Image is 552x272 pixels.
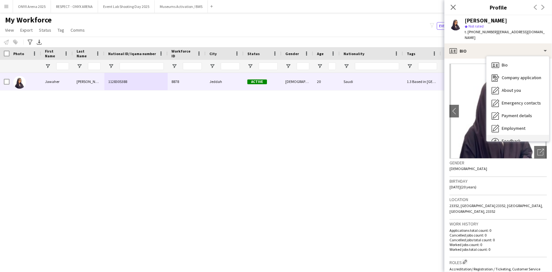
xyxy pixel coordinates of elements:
app-action-btn: Export XLSX [35,38,43,46]
span: Bio [502,62,508,68]
button: Open Filter Menu [108,63,114,69]
button: Open Filter Menu [77,63,82,69]
div: [DEMOGRAPHIC_DATA] [282,73,313,90]
span: Nationality [344,51,364,56]
div: Saudi [340,73,403,90]
button: Open Filter Menu [285,63,291,69]
img: Jawaher Alzahrani [13,76,26,89]
div: 20 [313,73,340,90]
app-action-btn: Advanced filters [26,38,34,46]
div: Jawaher [41,73,73,90]
span: 1128305388 [108,79,127,84]
span: My Workforce [5,15,52,25]
a: Export [18,26,35,34]
button: Open Filter Menu [209,63,215,69]
input: Nationality Filter Input [355,62,399,70]
span: Photo [13,51,24,56]
span: Status [39,27,51,33]
h3: Roles [450,259,547,265]
button: Open Filter Menu [344,63,349,69]
input: Workforce ID Filter Input [183,62,202,70]
button: Museums Activation / BWS [155,0,208,13]
span: Payment details [502,113,532,118]
span: Employment [502,125,525,131]
div: 8878 [168,73,206,90]
button: RESPECT - ONYX ARENA [51,0,98,13]
span: Feedback [502,138,521,144]
span: Tags [407,51,415,56]
button: Open Filter Menu [317,63,323,69]
div: About you [487,84,549,97]
input: Gender Filter Input [297,62,309,70]
button: Open Filter Menu [247,63,253,69]
img: Crew avatar or photo [450,64,547,159]
input: First Name Filter Input [56,62,69,70]
div: Bio [444,43,552,59]
h3: Profile [444,3,552,11]
span: Tag [58,27,64,33]
a: Status [36,26,54,34]
a: Tag [55,26,67,34]
h3: Gender [450,160,547,166]
div: [PERSON_NAME] [73,73,104,90]
span: Status [247,51,260,56]
button: Everyone8,534 [437,22,468,30]
span: Last Name [77,49,93,58]
div: Open photos pop-in [534,146,547,159]
span: [DATE] (20 years) [450,185,476,189]
div: Company application [487,72,549,84]
div: Jeddah [206,73,244,90]
button: Event Lab Shooting Day 2025 [98,0,155,13]
div: Employment [487,122,549,135]
span: City [209,51,217,56]
span: Export [20,27,33,33]
p: Applications total count: 0 [450,228,547,233]
span: About you [502,87,521,93]
h3: Location [450,197,547,202]
p: Worked jobs total count: 0 [450,247,547,252]
span: [DEMOGRAPHIC_DATA] [450,166,487,171]
input: Status Filter Input [259,62,278,70]
span: Comms [71,27,85,33]
div: Feedback [487,135,549,148]
input: Last Name Filter Input [88,62,101,70]
button: Open Filter Menu [407,63,412,69]
h3: Birthday [450,178,547,184]
input: Age Filter Input [328,62,336,70]
p: Worked jobs count: 0 [450,242,547,247]
a: View [3,26,16,34]
div: [PERSON_NAME] [465,18,507,23]
div: Bio [487,59,549,72]
span: Active [247,79,267,84]
button: Open Filter Menu [171,63,177,69]
input: Tags Filter Input [418,62,437,70]
div: 1.3 Based in [GEOGRAPHIC_DATA], 2.2 English Level = 2/3 Good, Presentable B [403,73,441,90]
span: Age [317,51,324,56]
span: Company application [502,75,541,80]
div: Emergency contacts [487,97,549,110]
input: City Filter Input [221,62,240,70]
a: Comms [68,26,87,34]
span: 23352, [GEOGRAPHIC_DATA] 23352, [GEOGRAPHIC_DATA], [GEOGRAPHIC_DATA], 23352 [450,203,543,214]
span: Not rated [468,24,484,28]
span: | [EMAIL_ADDRESS][DOMAIN_NAME] [465,29,545,40]
span: t. [PHONE_NUMBER] [465,29,498,34]
span: First Name [45,49,61,58]
span: National ID/ Iqama number [108,51,156,56]
p: Cancelled jobs count: 0 [450,233,547,237]
button: ONYX Arena 2025 [13,0,51,13]
p: Cancelled jobs total count: 0 [450,237,547,242]
div: Payment details [487,110,549,122]
span: Gender [285,51,299,56]
span: View [5,27,14,33]
input: National ID/ Iqama number Filter Input [120,62,164,70]
span: Workforce ID [171,49,194,58]
span: Emergency contacts [502,100,541,106]
button: Open Filter Menu [45,63,51,69]
h3: Work history [450,221,547,227]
